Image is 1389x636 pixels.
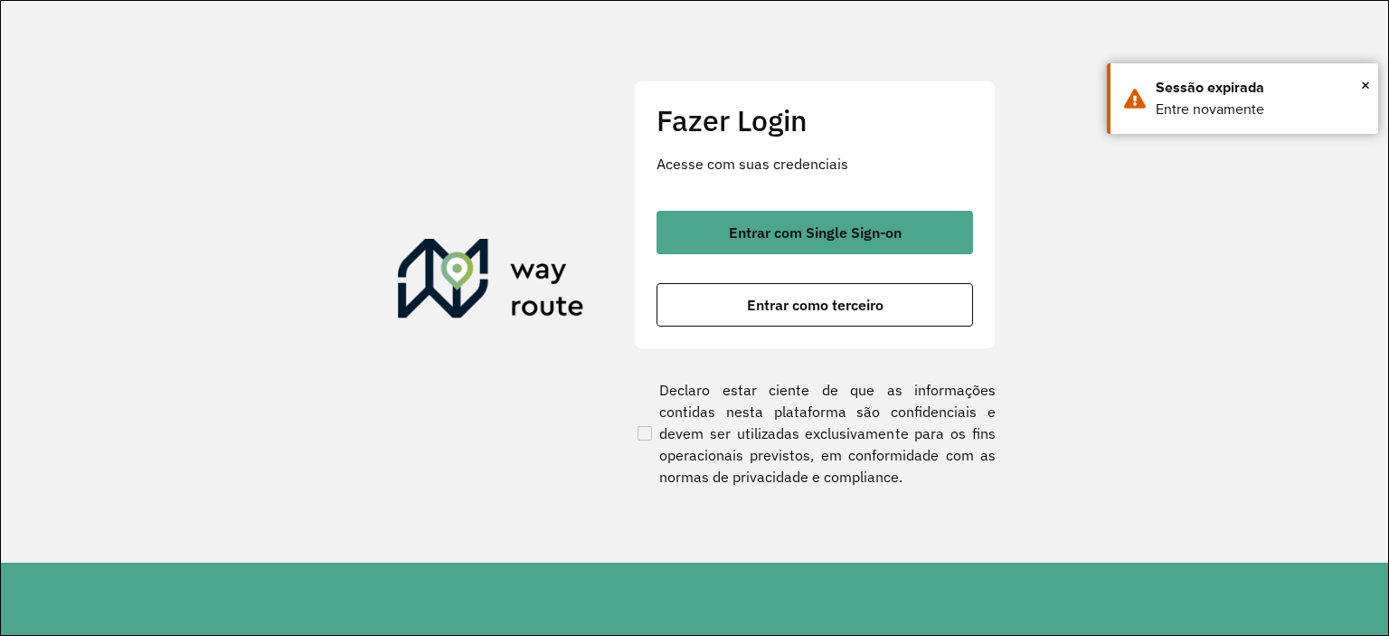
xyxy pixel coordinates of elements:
div: Sessão expirada [1156,77,1365,99]
span: Entrar com Single Sign-on [729,225,902,240]
h2: Fazer Login [657,103,973,138]
button: Close [1361,71,1370,99]
button: button [657,283,973,327]
label: Declaro estar ciente de que as informações contidas nesta plataforma são confidenciais e devem se... [634,379,996,488]
div: Entre novamente [1156,99,1365,120]
button: button [657,211,973,254]
img: Roteirizador AmbevTech [398,239,584,326]
span: × [1361,71,1370,99]
p: Acesse com suas credenciais [657,153,973,175]
span: Entrar como terceiro [747,298,883,312]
